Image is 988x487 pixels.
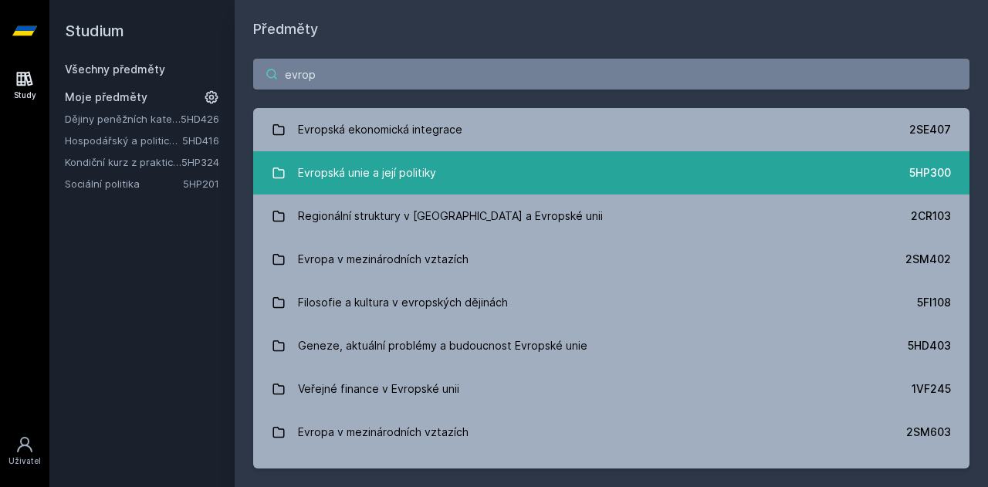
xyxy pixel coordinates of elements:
[181,113,219,125] a: 5HD426
[3,62,46,109] a: Study
[65,90,147,105] span: Moje předměty
[917,295,951,310] div: 5FI108
[298,374,459,404] div: Veřejné finance v Evropské unii
[65,154,181,170] a: Kondiční kurz z praktické hospodářské politiky
[181,156,219,168] a: 5HP324
[253,194,969,238] a: Regionální struktury v [GEOGRAPHIC_DATA] a Evropské unii 2CR103
[3,428,46,475] a: Uživatel
[253,367,969,411] a: Veřejné finance v Evropské unii 1VF245
[182,134,219,147] a: 5HD416
[912,381,951,397] div: 1VF245
[298,417,469,448] div: Evropa v mezinárodních vztazích
[65,133,182,148] a: Hospodářský a politický vývoj Evropy ve 20.století
[906,424,951,440] div: 2SM603
[253,108,969,151] a: Evropská ekonomická integrace 2SE407
[909,122,951,137] div: 2SE407
[298,157,436,188] div: Evropská unie a její politiky
[908,338,951,353] div: 5HD403
[253,19,969,40] h1: Předměty
[253,281,969,324] a: Filosofie a kultura v evropských dějinách 5FI108
[905,252,951,267] div: 2SM402
[298,201,603,232] div: Regionální struktury v [GEOGRAPHIC_DATA] a Evropské unii
[253,59,969,90] input: Název nebo ident předmětu…
[253,411,969,454] a: Evropa v mezinárodních vztazích 2SM603
[910,468,951,483] div: 2PL223
[298,330,587,361] div: Geneze, aktuální problémy a budoucnost Evropské unie
[298,114,462,145] div: Evropská ekonomická integrace
[253,238,969,281] a: Evropa v mezinárodních vztazích 2SM402
[8,455,41,467] div: Uživatel
[298,244,469,275] div: Evropa v mezinárodních vztazích
[14,90,36,101] div: Study
[253,151,969,194] a: Evropská unie a její politiky 5HP300
[253,324,969,367] a: Geneze, aktuální problémy a budoucnost Evropské unie 5HD403
[65,63,165,76] a: Všechny předměty
[911,208,951,224] div: 2CR103
[183,178,219,190] a: 5HP201
[65,176,183,191] a: Sociální politika
[65,111,181,127] a: Dějiny peněžních kategorií a institucí
[909,165,951,181] div: 5HP300
[298,287,508,318] div: Filosofie a kultura v evropských dějinách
